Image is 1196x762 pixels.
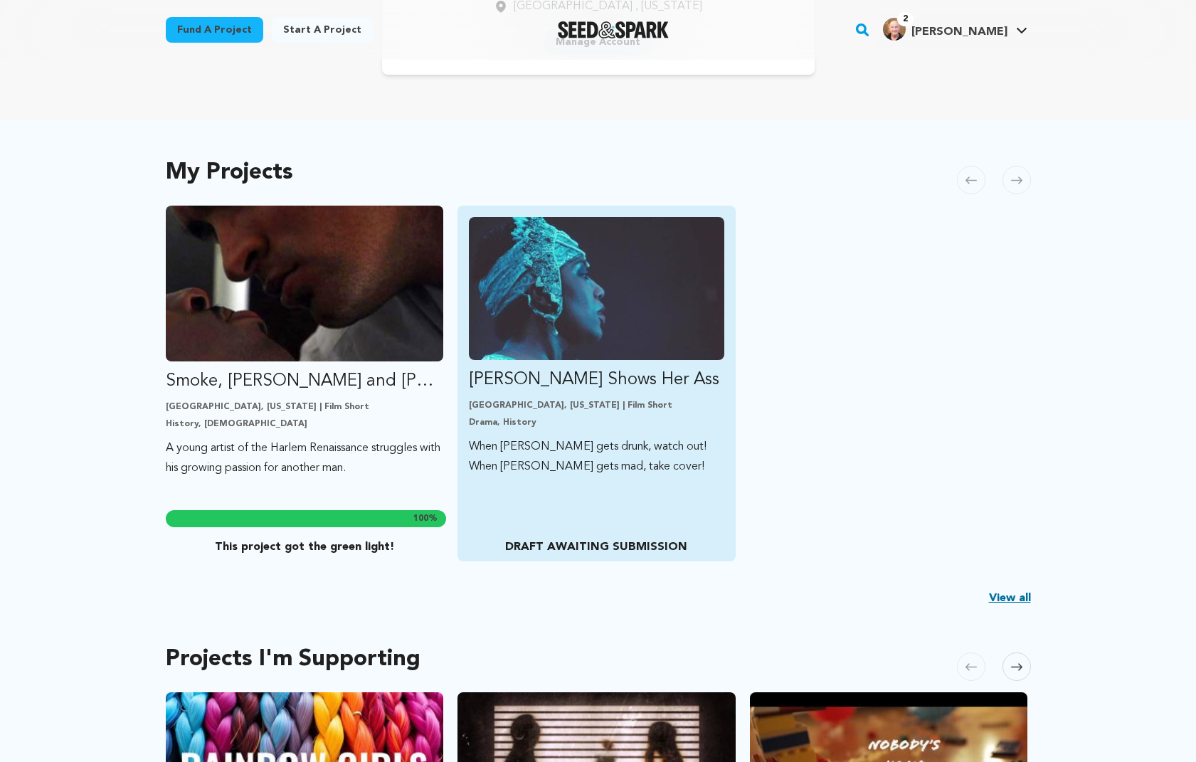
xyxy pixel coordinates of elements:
[897,12,914,26] span: 2
[558,21,670,38] img: Seed&Spark Logo Dark Mode
[469,369,724,391] p: [PERSON_NAME] Shows Her Ass
[413,514,428,523] span: 100
[989,590,1031,607] a: View all
[166,650,420,670] h2: Projects I'm Supporting
[880,15,1030,41] a: Robert P.'s Profile
[469,217,724,477] a: Fund Bessie Shows Her Ass
[469,417,724,428] p: Drama, History
[272,17,373,43] a: Start a project
[469,437,724,477] p: When [PERSON_NAME] gets drunk, watch out! When [PERSON_NAME] gets mad, take cover!
[166,17,263,43] a: Fund a project
[413,513,438,524] span: %
[469,400,724,411] p: [GEOGRAPHIC_DATA], [US_STATE] | Film Short
[166,539,444,556] p: This project got the green light!
[469,539,724,556] p: DRAFT AWAITING SUBMISSION
[166,438,444,478] p: A young artist of the Harlem Renaissance struggles with his growing passion for another man.
[166,163,293,183] h2: My Projects
[911,26,1007,38] span: [PERSON_NAME]
[558,21,670,38] a: Seed&Spark Homepage
[166,401,444,413] p: [GEOGRAPHIC_DATA], [US_STATE] | Film Short
[166,206,444,478] a: Fund Smoke, Lilies and Jade
[880,15,1030,45] span: Robert P.'s Profile
[166,370,444,393] p: Smoke, [PERSON_NAME] and [PERSON_NAME]
[883,18,1007,41] div: Robert P.'s Profile
[883,18,906,41] img: Philipson%20headshot%201.jpg
[166,418,444,430] p: History, [DEMOGRAPHIC_DATA]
